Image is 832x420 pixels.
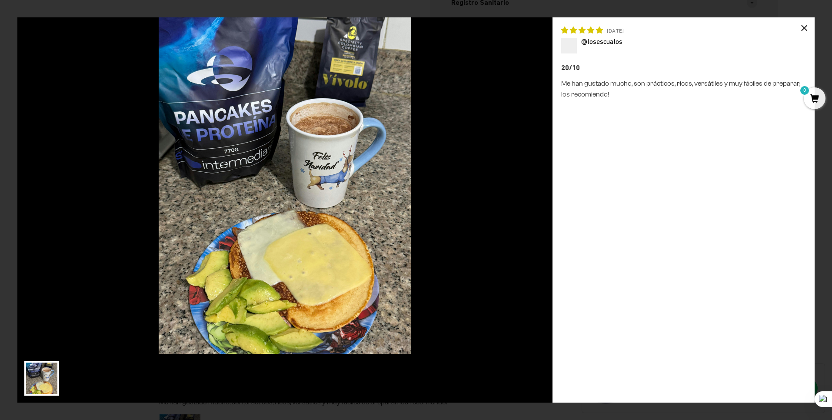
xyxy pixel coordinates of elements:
[24,361,59,396] img: User picture
[794,17,815,38] div: ×
[17,17,552,354] img: 1753205555__img_9609__original.jpeg
[607,27,624,34] span: [DATE]
[799,85,810,96] mark: 0
[561,78,806,100] p: Me han gustado mucho, son prácticos, ricos, versátiles y muy fáciles de preparar, los recomiendo!
[561,26,603,34] span: 5 star review
[804,94,825,104] a: 0
[581,37,622,45] span: @losescualos
[561,62,806,73] div: 20/10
